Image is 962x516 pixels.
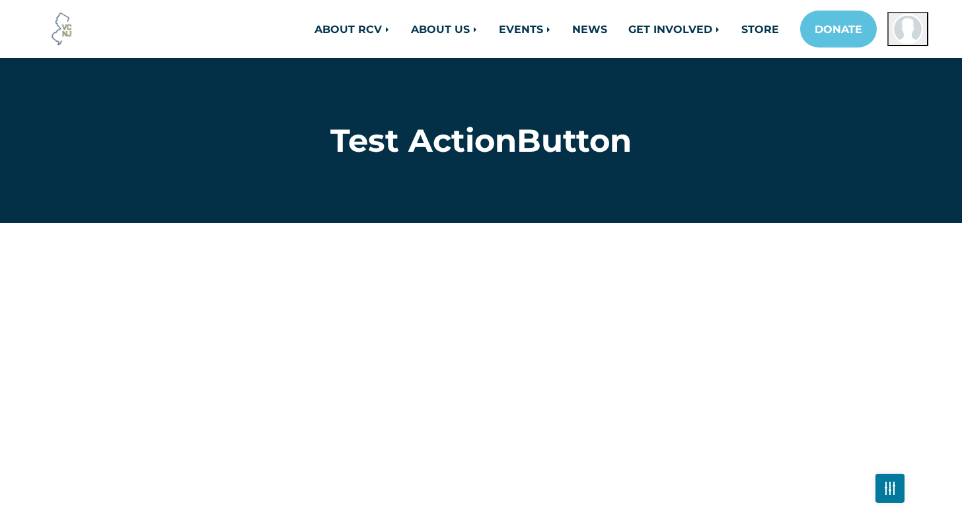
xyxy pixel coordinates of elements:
[893,14,923,44] img: Chris Gray
[488,16,562,42] a: EVENTS
[731,16,790,42] a: STORE
[400,16,488,42] a: ABOUT US
[304,16,400,42] a: ABOUT RCV
[885,485,895,491] img: Fader
[618,16,731,42] a: GET INVOLVED
[209,121,754,160] h1: Test ActionButton
[209,11,928,48] nav: Main navigation
[887,12,928,46] button: Open profile menu for Chris Gray
[800,11,877,48] a: DONATE
[44,11,80,47] img: Voter Choice NJ
[562,16,618,42] a: NEWS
